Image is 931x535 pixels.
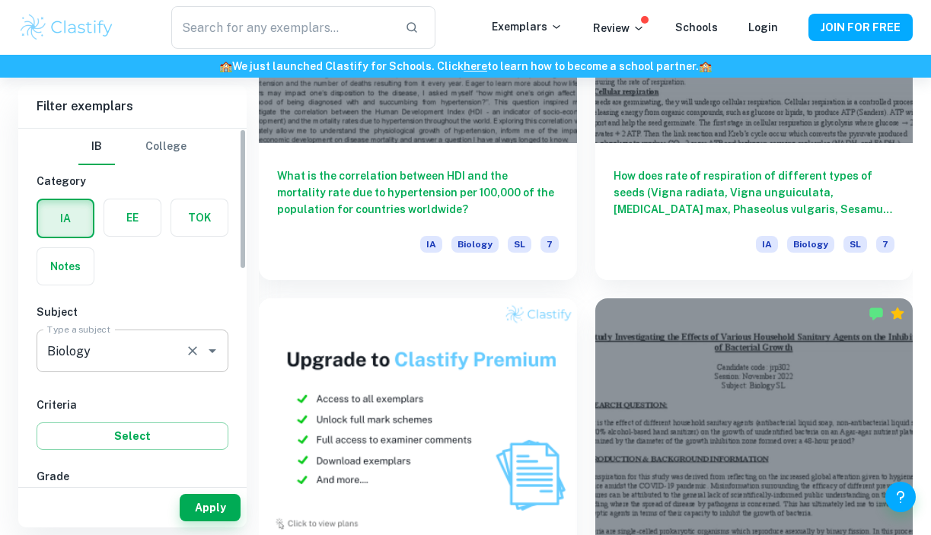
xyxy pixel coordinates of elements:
[171,6,393,49] input: Search for any exemplars...
[104,199,161,236] button: EE
[145,129,187,165] button: College
[37,248,94,285] button: Notes
[277,167,559,218] h6: What is the correlation between HDI and the mortality rate due to hypertension per 100,000 of the...
[614,167,895,218] h6: How does rate of respiration of different types of seeds (Vigna radiata, Vigna unguiculata, [MEDI...
[756,236,778,253] span: IA
[508,236,531,253] span: SL
[18,85,247,128] h6: Filter exemplars
[202,340,223,361] button: Open
[593,20,645,37] p: Review
[748,21,778,33] a: Login
[38,200,93,237] button: IA
[37,422,228,450] button: Select
[876,236,894,253] span: 7
[37,396,228,413] h6: Criteria
[3,58,928,75] h6: We just launched Clastify for Schools. Click to learn how to become a school partner.
[78,129,187,165] div: Filter type choice
[18,12,115,43] img: Clastify logo
[890,306,905,321] div: Premium
[37,304,228,320] h6: Subject
[699,60,712,72] span: 🏫
[885,482,916,512] button: Help and Feedback
[47,323,110,336] label: Type a subject
[182,340,203,361] button: Clear
[451,236,499,253] span: Biology
[78,129,115,165] button: IB
[787,236,834,253] span: Biology
[219,60,232,72] span: 🏫
[808,14,913,41] button: JOIN FOR FREE
[180,494,241,521] button: Apply
[675,21,718,33] a: Schools
[37,468,228,485] h6: Grade
[420,236,442,253] span: IA
[869,306,884,321] img: Marked
[171,199,228,236] button: TOK
[843,236,867,253] span: SL
[464,60,487,72] a: here
[540,236,559,253] span: 7
[37,173,228,189] h6: Category
[492,18,563,35] p: Exemplars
